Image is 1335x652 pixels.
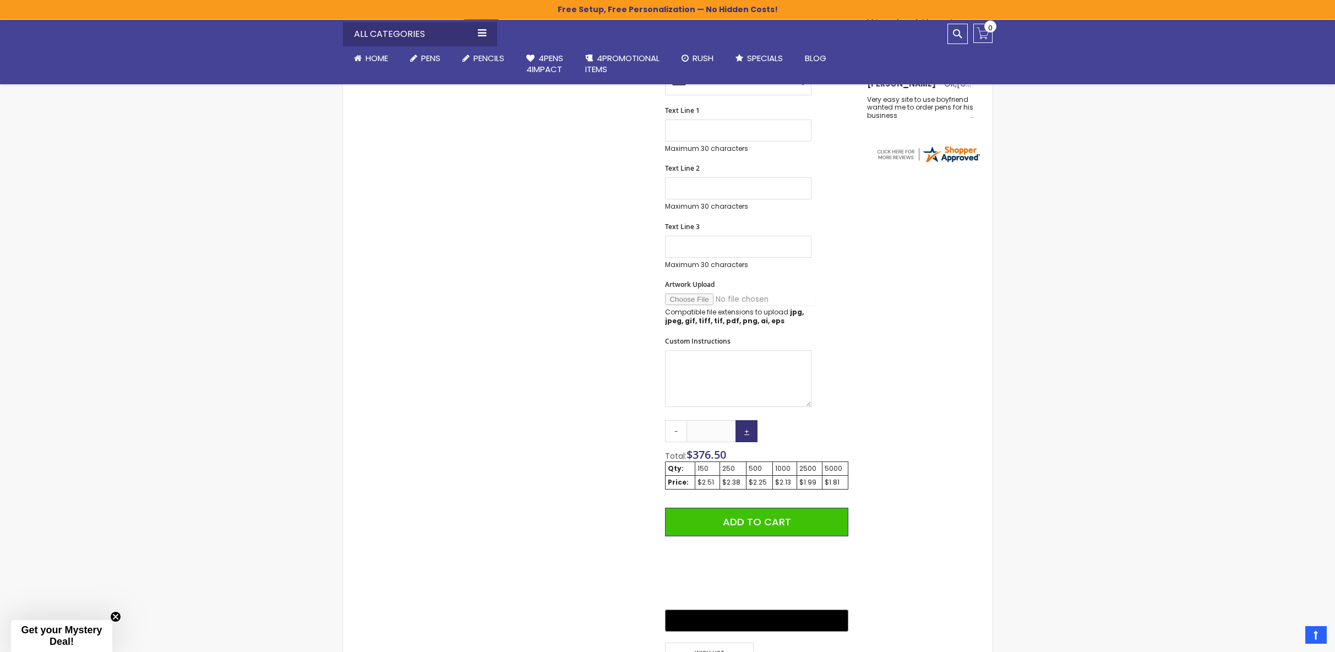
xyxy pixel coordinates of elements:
[421,52,440,64] span: Pens
[988,23,993,33] span: 0
[665,280,715,289] span: Artwork Upload
[698,478,717,487] div: $2.51
[399,46,451,70] a: Pens
[11,620,112,652] div: Get your Mystery Deal!Close teaser
[799,478,820,487] div: $1.99
[515,46,574,82] a: 4Pens4impact
[665,202,811,211] p: Maximum 30 characters
[722,478,744,487] div: $2.38
[665,336,731,346] span: Custom Instructions
[805,52,826,64] span: Blog
[973,24,993,43] a: 0
[665,106,700,115] span: Text Line 1
[665,545,848,602] iframe: PayPal
[526,52,563,75] span: 4Pens 4impact
[722,464,744,473] div: 250
[665,222,700,231] span: Text Line 3
[665,308,811,325] p: Compatible file extensions to upload:
[665,307,804,325] strong: jpg, jpeg, gif, tiff, tif, pdf, png, ai, eps
[794,46,837,70] a: Blog
[686,447,726,462] span: $
[671,46,724,70] a: Rush
[665,420,687,442] a: -
[723,515,791,529] span: Add to Cart
[665,260,811,269] p: Maximum 30 characters
[665,144,811,153] p: Maximum 30 characters
[21,624,102,647] span: Get your Mystery Deal!
[665,508,848,536] button: Add to Cart
[693,52,713,64] span: Rush
[665,610,848,632] button: Buy with GPay
[747,52,783,64] span: Specials
[825,464,846,473] div: 5000
[1244,622,1335,652] iframe: Google Customer Reviews
[451,46,515,70] a: Pencils
[749,464,770,473] div: 500
[665,450,686,461] span: Total:
[343,46,399,70] a: Home
[585,52,660,75] span: 4PROMOTIONAL ITEMS
[799,464,820,473] div: 2500
[343,22,497,46] div: All Categories
[775,464,794,473] div: 1000
[825,478,846,487] div: $1.81
[698,464,717,473] div: 150
[366,52,388,64] span: Home
[749,478,770,487] div: $2.25
[867,96,974,119] div: Very easy site to use boyfriend wanted me to order pens for his business
[875,144,981,164] img: 4pens.com widget logo
[875,157,981,166] a: 4pens.com certificate URL
[665,164,700,173] span: Text Line 2
[735,420,758,442] a: +
[693,447,726,462] span: 376.50
[574,46,671,82] a: 4PROMOTIONALITEMS
[724,46,794,70] a: Specials
[473,52,504,64] span: Pencils
[775,478,794,487] div: $2.13
[110,611,121,622] button: Close teaser
[668,464,684,473] strong: Qty:
[668,477,689,487] strong: Price:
